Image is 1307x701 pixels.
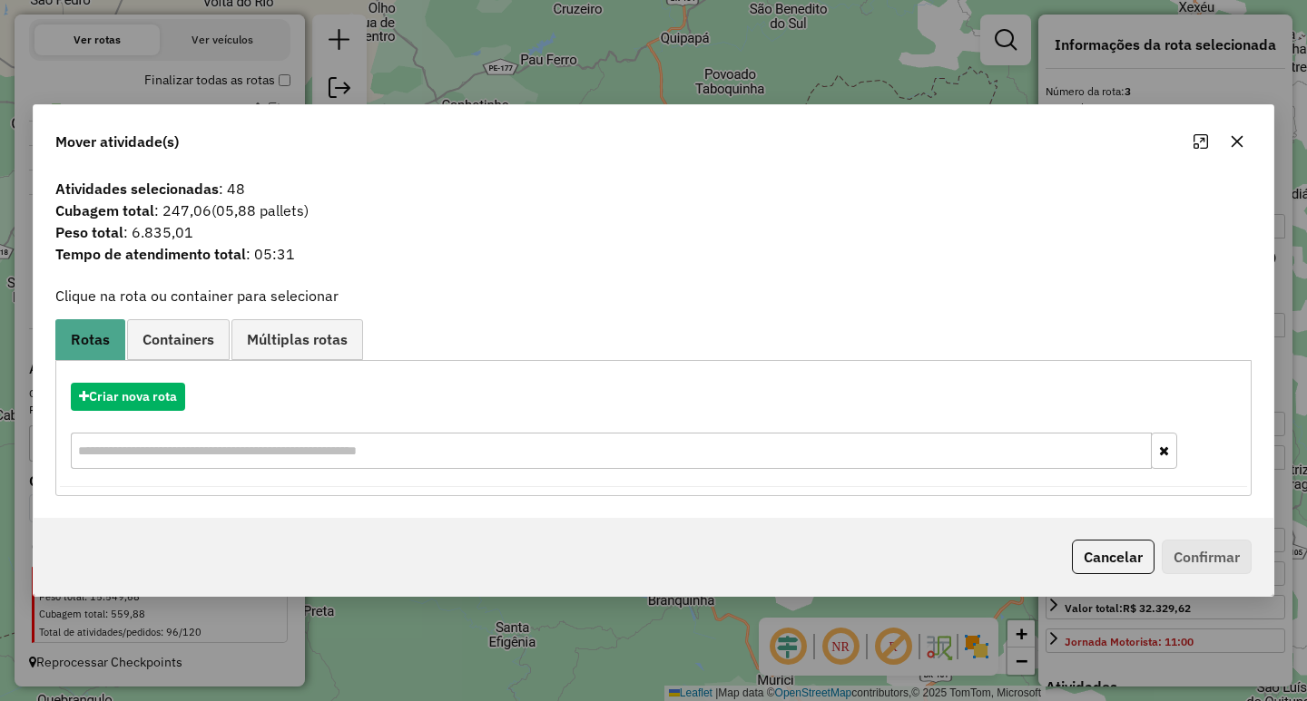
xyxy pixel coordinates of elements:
[1186,127,1215,156] button: Maximize
[1072,540,1155,574] button: Cancelar
[55,131,179,152] span: Mover atividade(s)
[71,332,110,346] span: Rotas
[44,200,1263,221] span: : 247,06
[247,332,348,346] span: Múltiplas rotas
[55,201,154,219] strong: Cubagem total
[55,285,339,307] label: Clique na rota ou container para selecionar
[142,332,214,346] span: Containers
[44,243,1263,265] span: : 05:31
[71,383,185,411] button: Criar nova rota
[44,221,1263,243] span: : 6.835,01
[44,178,1263,200] span: : 48
[211,201,309,219] span: (05,88 pallets)
[55,223,123,241] strong: Peso total
[55,245,246,263] strong: Tempo de atendimento total
[55,180,219,198] strong: Atividades selecionadas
